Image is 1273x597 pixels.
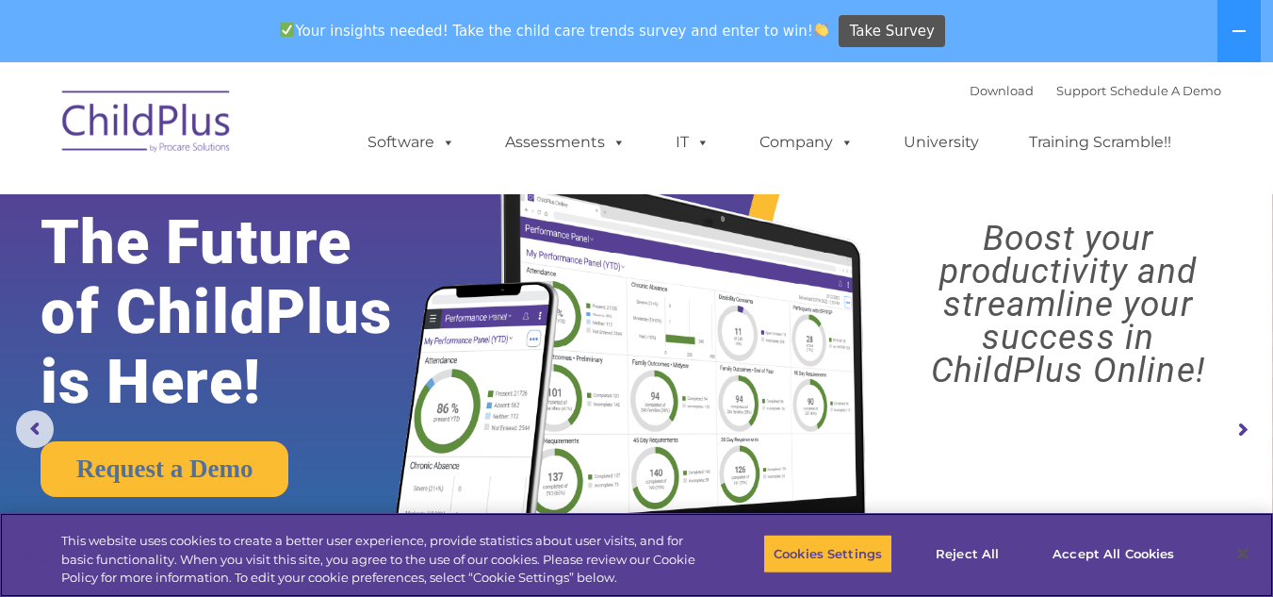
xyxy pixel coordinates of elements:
img: 👏 [814,23,828,37]
button: Cookies Settings [763,534,892,573]
a: University [885,124,998,161]
a: Schedule A Demo [1110,83,1221,98]
img: ChildPlus by Procare Solutions [53,77,241,172]
a: Company [741,124,873,161]
rs-layer: The Future of ChildPlus is Here! [41,207,447,417]
a: IT [657,124,728,161]
a: Take Survey [839,15,945,48]
rs-layer: Boost your productivity and streamline your success in ChildPlus Online! [879,222,1257,387]
a: Support [1056,83,1106,98]
div: This website uses cookies to create a better user experience, provide statistics about user visit... [61,532,700,588]
span: Take Survey [850,15,935,48]
a: Assessments [486,124,645,161]
font: | [970,83,1221,98]
button: Accept All Cookies [1042,534,1184,573]
button: Close [1222,533,1264,574]
a: Training Scramble!! [1010,124,1190,161]
button: Reject All [908,534,1026,573]
span: Your insights needed! Take the child care trends survey and enter to win! [272,12,837,49]
a: Download [970,83,1034,98]
a: Request a Demo [41,441,288,497]
img: ✅ [280,23,294,37]
span: Phone number [262,202,342,216]
a: Software [349,124,474,161]
span: Last name [262,124,319,139]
